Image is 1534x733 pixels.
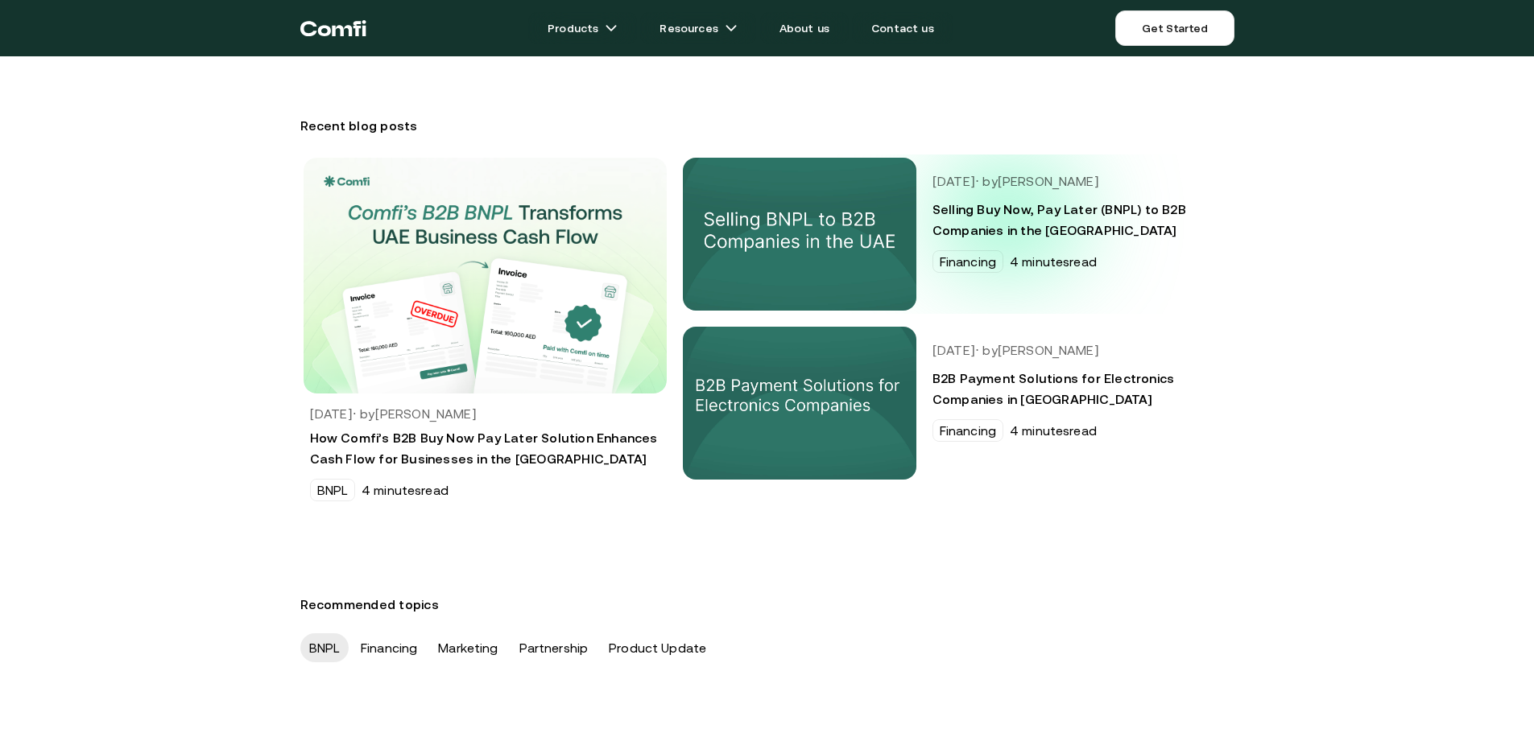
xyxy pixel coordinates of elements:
[683,327,916,480] img: Learn how B2B payment solutions are changing the UAE electronics industry. Learn about trends, ch...
[940,254,996,269] p: Financing
[304,158,667,393] img: In recent years, the Buy Now Pay Later (BNPL) market has seen significant growth, especially in t...
[932,343,1215,358] h5: [DATE] · by [PERSON_NAME]
[605,22,618,35] img: arrow icons
[300,4,366,52] a: Return to the top of the Comfi home page
[300,154,670,511] a: In recent years, the Buy Now Pay Later (BNPL) market has seen significant growth, especially in t...
[940,423,996,438] p: Financing
[932,199,1215,241] h3: Selling Buy Now, Pay Later (BNPL) to B2B Companies in the [GEOGRAPHIC_DATA]
[310,427,660,469] h3: How Comfi’s B2B Buy Now Pay Later Solution Enhances Cash Flow for Businesses in the [GEOGRAPHIC_D...
[528,12,637,44] a: Productsarrow icons
[932,368,1215,410] h3: B2B Payment Solutions for Electronics Companies in [GEOGRAPHIC_DATA]
[1010,423,1097,438] h6: 4 minutes read
[680,323,1234,483] a: Learn how B2B payment solutions are changing the UAE electronics industry. Learn about trends, ch...
[600,633,715,662] div: Product Update
[317,483,349,497] p: BNPL
[1010,254,1097,269] h6: 4 minutes read
[300,113,1234,138] h3: Recent blog posts
[362,483,449,497] h6: 4 minutes read
[1115,10,1234,46] a: Get Started
[511,633,597,662] div: Partnership
[429,633,507,662] div: Marketing
[640,12,756,44] a: Resourcesarrow icons
[676,154,922,315] img: Learn about the benefits of Buy Now, Pay Later (BNPL)for B2B companies in the UAE and how embedde...
[852,12,953,44] a: Contact us
[725,22,738,35] img: arrow icons
[932,174,1215,189] h5: [DATE] · by [PERSON_NAME]
[760,12,849,44] a: About us
[310,410,660,418] h5: [DATE] · by [PERSON_NAME]
[680,154,1234,314] a: Learn about the benefits of Buy Now, Pay Later (BNPL)for B2B companies in the UAE and how embedde...
[300,591,1234,617] h3: Recommended topics
[352,633,426,662] div: Financing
